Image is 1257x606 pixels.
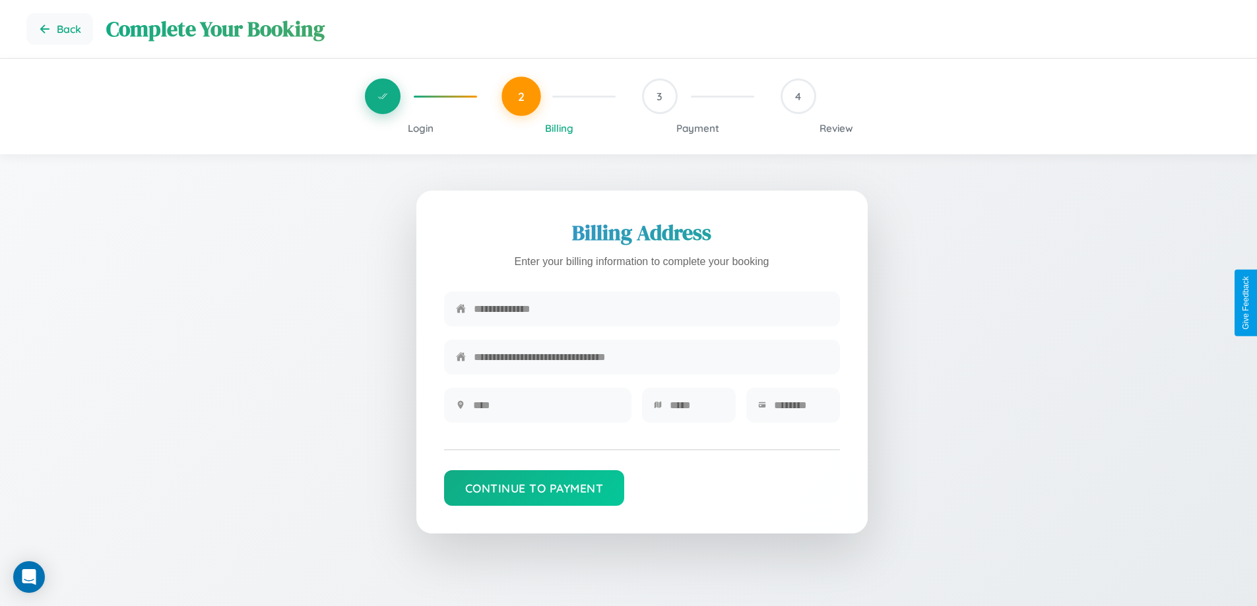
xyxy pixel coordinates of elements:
span: Review [820,122,853,135]
span: 2 [518,89,525,104]
div: Give Feedback [1241,276,1250,330]
span: Billing [545,122,573,135]
div: Open Intercom Messenger [13,561,45,593]
span: Payment [676,122,719,135]
h1: Complete Your Booking [106,15,1231,44]
span: Login [408,122,434,135]
p: Enter your billing information to complete your booking [444,253,840,272]
button: Go back [26,13,93,45]
span: 3 [657,90,662,103]
button: Continue to Payment [444,470,625,506]
span: 4 [795,90,801,103]
h2: Billing Address [444,218,840,247]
